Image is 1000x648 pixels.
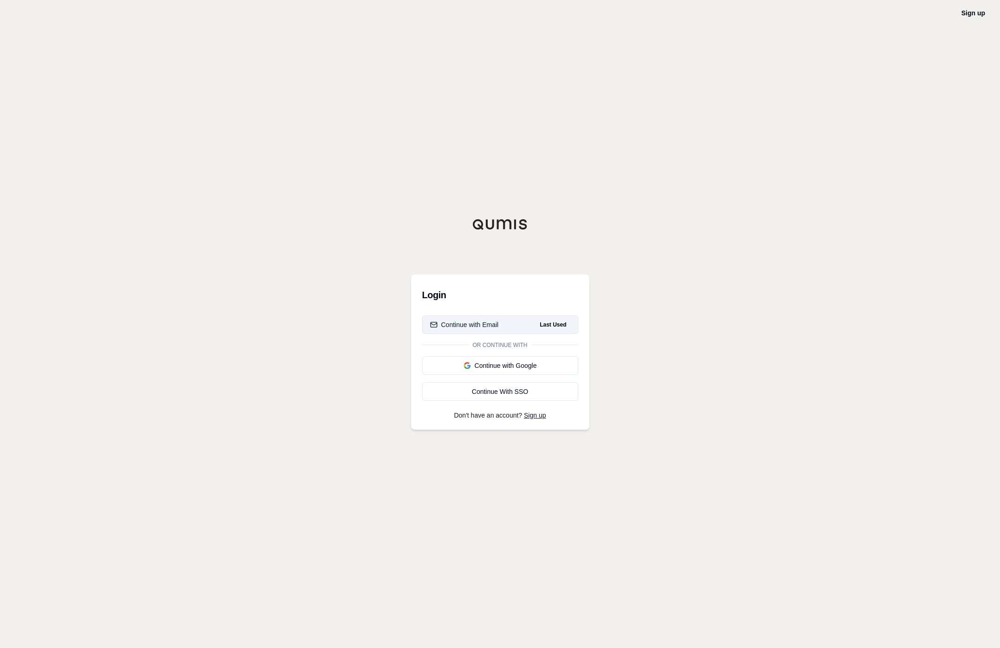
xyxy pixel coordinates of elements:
[430,361,570,370] div: Continue with Google
[430,320,499,329] div: Continue with Email
[524,412,546,419] a: Sign up
[536,319,570,330] span: Last Used
[422,382,578,401] a: Continue With SSO
[422,412,578,419] p: Don't have an account?
[422,315,578,334] button: Continue with EmailLast Used
[961,9,985,17] a: Sign up
[472,219,528,230] img: Qumis
[422,356,578,375] button: Continue with Google
[469,341,531,349] span: Or continue with
[422,286,578,304] h3: Login
[430,387,570,396] div: Continue With SSO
